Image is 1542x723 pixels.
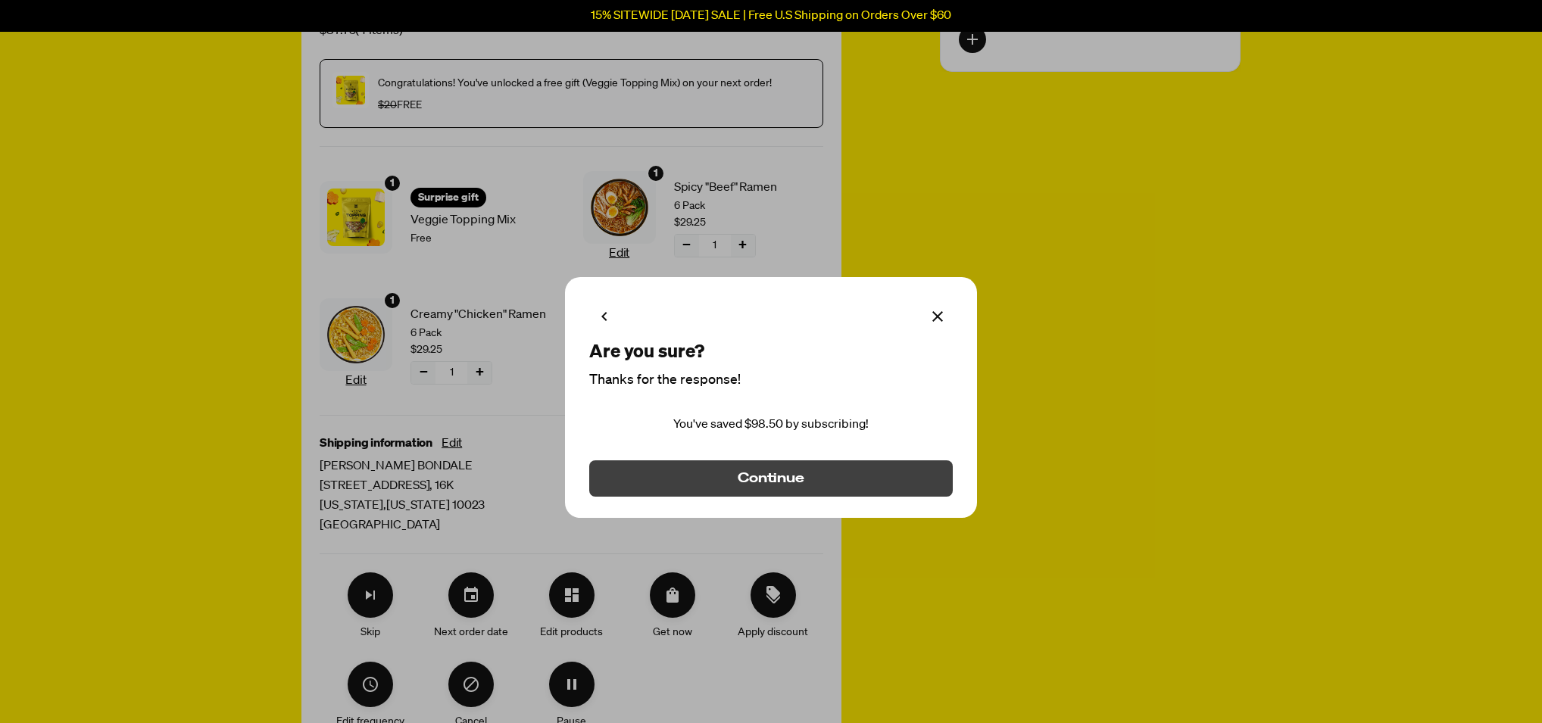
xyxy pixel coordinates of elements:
span: Continue [738,470,804,487]
p: You've saved $98.50 by subscribing! [589,416,953,435]
p: 15% SITEWIDE [DATE] SALE | Free U.S Shipping on Orders Over $60 [591,9,951,23]
p: Thanks for the response! [589,369,953,391]
text: Are you sure? [589,343,704,361]
button: Continue [589,460,953,497]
